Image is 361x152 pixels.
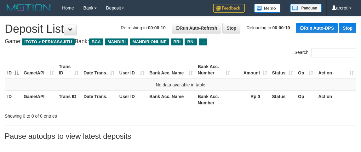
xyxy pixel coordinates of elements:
[117,91,147,108] th: User ID
[81,91,117,108] th: Date Trans.
[22,38,75,45] span: ITOTO > PERKASAJITU
[5,132,356,140] h3: Pause autodps to view latest deposits
[213,4,245,13] img: Feedback.jpg
[171,38,183,45] span: BRI
[56,61,81,79] th: Trans ID: activate to sort column ascending
[21,61,56,79] th: Game/API: activate to sort column ascending
[312,48,356,57] input: Search:
[81,61,117,79] th: Date Trans.: activate to sort column ascending
[270,91,296,108] th: Status
[254,4,281,13] img: Button%20Memo.svg
[5,61,21,79] th: ID: activate to sort column descending
[147,61,195,79] th: Bank Acc. Name: activate to sort column ascending
[290,4,322,12] img: panduan.png
[195,91,233,108] th: Bank Acc. Number
[56,91,81,108] th: Trans ID
[121,25,165,30] span: Refreshing in:
[195,61,233,79] th: Bank Acc. Number: activate to sort column ascending
[295,91,316,108] th: Op
[296,23,338,33] a: Run Auto-DPS
[339,23,356,33] a: Stop
[89,38,103,45] span: BCA
[117,61,147,79] th: User ID: activate to sort column ascending
[316,91,356,108] th: Action
[316,61,356,79] th: Action: activate to sort column ascending
[222,23,240,33] a: Stop
[5,38,356,45] h4: Game: Bank:
[295,48,356,57] label: Search:
[130,38,169,45] span: MANDIRIONLINE
[185,38,197,45] span: BNI
[147,91,195,108] th: Bank Acc. Name
[232,61,269,79] th: Amount: activate to sort column ascending
[5,91,21,108] th: ID
[232,91,269,108] th: Rp 0
[247,25,290,30] span: Reloading in:
[105,38,128,45] span: MANDIRI
[272,25,290,30] strong: 00:00:10
[199,38,207,45] span: ...
[5,23,356,35] h1: Deposit List
[5,79,356,91] td: No data available in table
[5,3,53,13] img: MOTION_logo.png
[5,110,146,119] div: Showing 0 to 0 of 0 entries
[148,25,166,30] strong: 00:00:10
[172,23,221,33] a: Run Auto-Refresh
[270,61,296,79] th: Status: activate to sort column ascending
[21,91,56,108] th: Game/API
[295,61,316,79] th: Op: activate to sort column ascending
